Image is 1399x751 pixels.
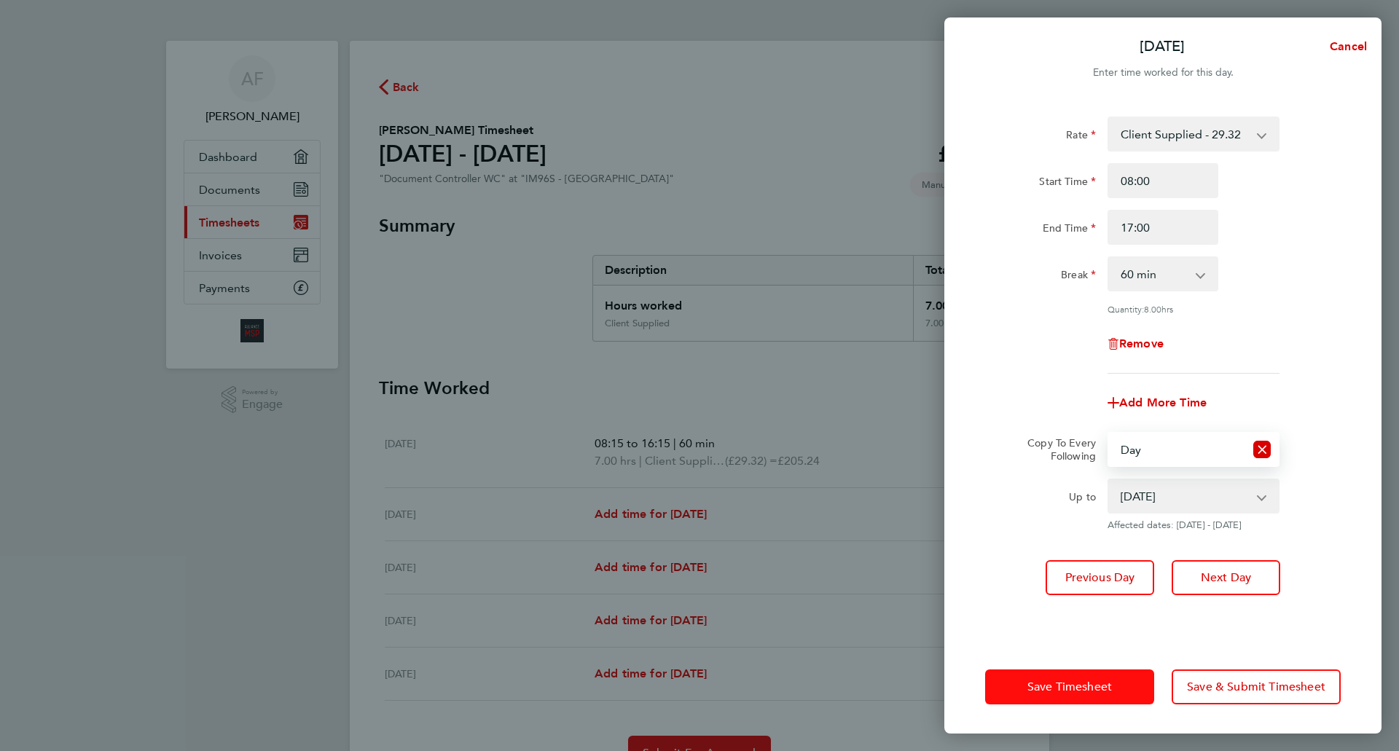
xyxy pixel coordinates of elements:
span: Next Day [1201,570,1251,585]
p: [DATE] [1140,36,1185,57]
span: Remove [1119,337,1164,350]
button: Reset selection [1253,433,1271,465]
button: Remove [1108,338,1164,350]
input: E.g. 08:00 [1108,163,1218,198]
input: E.g. 18:00 [1108,210,1218,245]
button: Next Day [1172,560,1280,595]
label: End Time [1043,221,1096,239]
span: Affected dates: [DATE] - [DATE] [1108,519,1280,531]
span: Add More Time [1119,396,1207,409]
label: Up to [1069,490,1096,508]
span: Save Timesheet [1027,680,1112,694]
button: Save Timesheet [985,669,1154,704]
button: Save & Submit Timesheet [1172,669,1341,704]
div: Quantity: hrs [1108,303,1280,315]
button: Cancel [1306,32,1382,61]
label: Start Time [1039,175,1096,192]
span: Previous Day [1065,570,1135,585]
button: Previous Day [1046,560,1154,595]
label: Rate [1066,128,1096,146]
span: Save & Submit Timesheet [1187,680,1325,694]
div: Enter time worked for this day. [944,64,1382,82]
span: Cancel [1325,39,1367,53]
label: Break [1061,268,1096,286]
span: 8.00 [1144,303,1161,315]
label: Copy To Every Following [1016,436,1096,463]
button: Add More Time [1108,397,1207,409]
